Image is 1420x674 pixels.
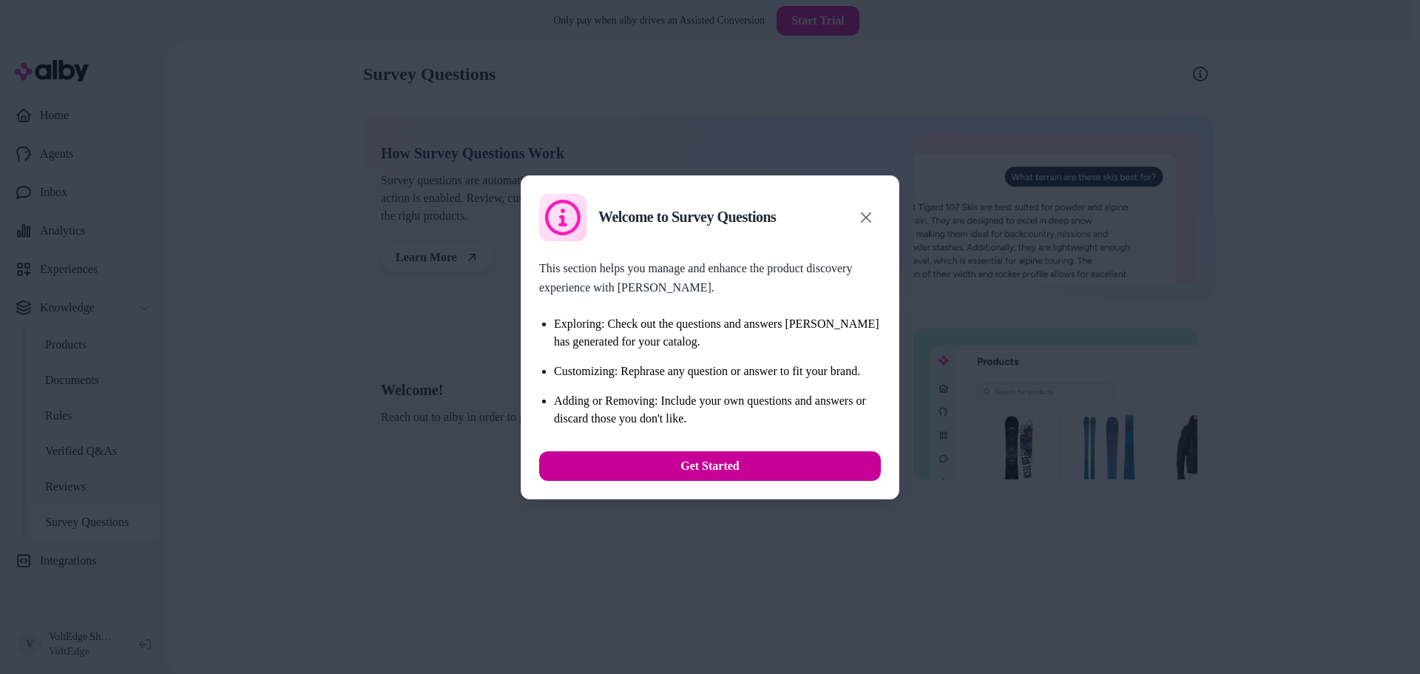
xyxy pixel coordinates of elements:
li: Customizing: Rephrase any question or answer to fit your brand. [554,363,881,380]
li: Exploring: Check out the questions and answers [PERSON_NAME] has generated for your catalog. [554,315,881,351]
button: Get Started [539,451,881,481]
p: This section helps you manage and enhance the product discovery experience with [PERSON_NAME]. [539,259,881,297]
h2: Welcome to Survey Questions [598,208,776,226]
li: Adding or Removing: Include your own questions and answers or discard those you don't like. [554,392,881,428]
